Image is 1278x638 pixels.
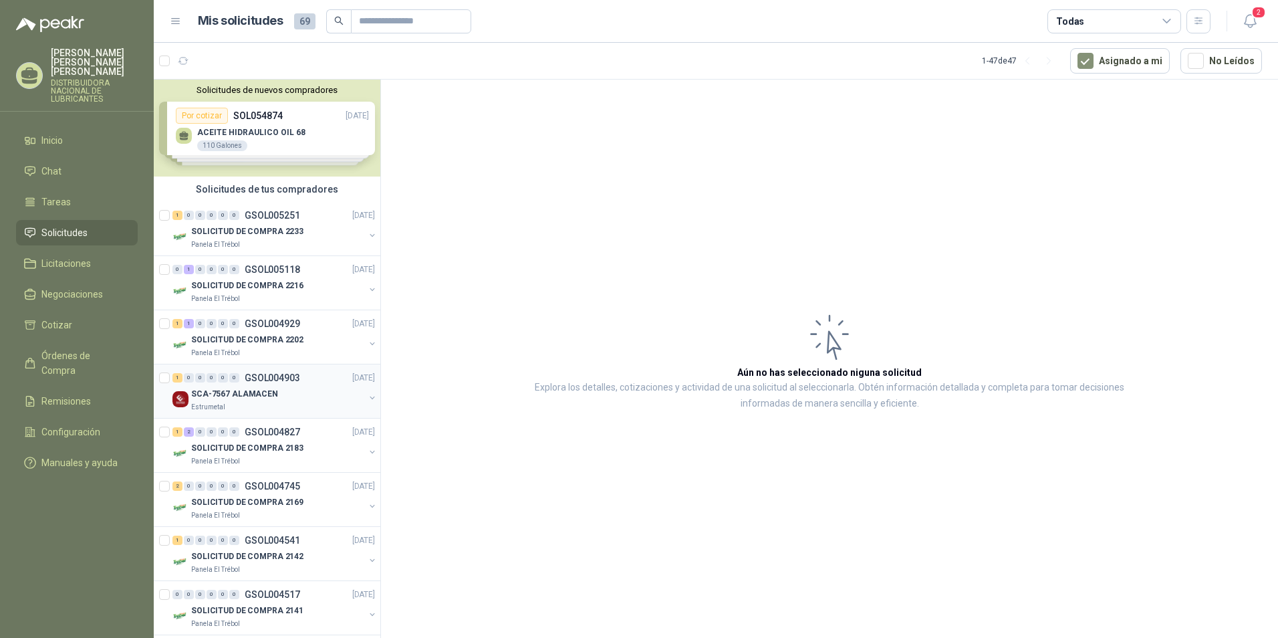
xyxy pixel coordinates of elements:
[352,263,375,276] p: [DATE]
[198,11,283,31] h1: Mis solicitudes
[207,427,217,437] div: 0
[172,370,378,413] a: 1 0 0 0 0 0 GSOL004903[DATE] Company LogoSCA-7567 ALAMACENEstrumetal
[172,532,378,575] a: 1 0 0 0 0 0 GSOL004541[DATE] Company LogoSOLICITUD DE COMPRA 2142Panela El Trébol
[172,427,182,437] div: 1
[229,265,239,274] div: 0
[191,605,303,617] p: SOLICITUD DE COMPRA 2141
[195,590,205,599] div: 0
[207,373,217,383] div: 0
[16,189,138,215] a: Tareas
[41,164,61,179] span: Chat
[207,590,217,599] div: 0
[737,365,922,380] h3: Aún no has seleccionado niguna solicitud
[184,373,194,383] div: 0
[191,456,240,467] p: Panela El Trébol
[229,373,239,383] div: 0
[229,427,239,437] div: 0
[207,536,217,545] div: 0
[172,536,182,545] div: 1
[16,220,138,245] a: Solicitudes
[154,177,380,202] div: Solicitudes de tus compradores
[191,348,240,358] p: Panela El Trébol
[195,211,205,220] div: 0
[172,261,378,304] a: 0 1 0 0 0 0 GSOL005118[DATE] Company LogoSOLICITUD DE COMPRA 2216Panela El Trébol
[352,480,375,493] p: [DATE]
[352,209,375,222] p: [DATE]
[191,239,240,250] p: Panela El Trébol
[218,373,228,383] div: 0
[334,16,344,25] span: search
[41,287,103,302] span: Negociaciones
[51,79,138,103] p: DISTRIBUIDORA NACIONAL DE LUBRICANTES
[172,554,188,570] img: Company Logo
[191,564,240,575] p: Panela El Trébol
[172,373,182,383] div: 1
[229,211,239,220] div: 0
[51,48,138,76] p: [PERSON_NAME] [PERSON_NAME] [PERSON_NAME]
[184,211,194,220] div: 0
[16,128,138,153] a: Inicio
[352,372,375,385] p: [DATE]
[41,455,118,470] span: Manuales y ayuda
[191,550,303,563] p: SOLICITUD DE COMPRA 2142
[218,482,228,491] div: 0
[172,265,182,274] div: 0
[195,482,205,491] div: 0
[245,211,300,220] p: GSOL005251
[191,496,303,509] p: SOLICITUD DE COMPRA 2169
[195,427,205,437] div: 0
[184,590,194,599] div: 0
[172,319,182,328] div: 1
[294,13,315,29] span: 69
[245,482,300,491] p: GSOL004745
[16,251,138,276] a: Licitaciones
[352,318,375,330] p: [DATE]
[218,211,228,220] div: 0
[172,482,182,491] div: 2
[1180,48,1262,74] button: No Leídos
[245,373,300,383] p: GSOL004903
[184,319,194,328] div: 1
[172,587,378,629] a: 0 0 0 0 0 0 GSOL004517[DATE] Company LogoSOLICITUD DE COMPRA 2141Panela El Trébol
[245,319,300,328] p: GSOL004929
[218,319,228,328] div: 0
[207,265,217,274] div: 0
[515,380,1144,412] p: Explora los detalles, cotizaciones y actividad de una solicitud al seleccionarla. Obtén informaci...
[245,590,300,599] p: GSOL004517
[195,373,205,383] div: 0
[352,534,375,547] p: [DATE]
[41,195,71,209] span: Tareas
[191,510,240,521] p: Panela El Trébol
[1251,6,1266,19] span: 2
[218,590,228,599] div: 0
[191,280,303,292] p: SOLICITUD DE COMPRA 2216
[1056,14,1084,29] div: Todas
[41,225,88,240] span: Solicitudes
[172,608,188,624] img: Company Logo
[191,225,303,238] p: SOLICITUD DE COMPRA 2233
[159,85,375,95] button: Solicitudes de nuevos compradores
[245,536,300,545] p: GSOL004541
[41,394,91,409] span: Remisiones
[172,337,188,353] img: Company Logo
[229,319,239,328] div: 0
[41,318,72,332] span: Cotizar
[172,229,188,245] img: Company Logo
[191,388,278,401] p: SCA-7567 ALAMACEN
[245,265,300,274] p: GSOL005118
[229,482,239,491] div: 0
[16,16,84,32] img: Logo peakr
[172,207,378,250] a: 1 0 0 0 0 0 GSOL005251[DATE] Company LogoSOLICITUD DE COMPRA 2233Panela El Trébol
[1070,48,1170,74] button: Asignado a mi
[1238,9,1262,33] button: 2
[191,442,303,455] p: SOLICITUD DE COMPRA 2183
[16,312,138,338] a: Cotizar
[218,536,228,545] div: 0
[41,425,100,439] span: Configuración
[16,419,138,445] a: Configuración
[184,265,194,274] div: 1
[191,402,225,413] p: Estrumetal
[172,283,188,299] img: Company Logo
[172,211,182,220] div: 1
[172,424,378,467] a: 1 2 0 0 0 0 GSOL004827[DATE] Company LogoSOLICITUD DE COMPRA 2183Panela El Trébol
